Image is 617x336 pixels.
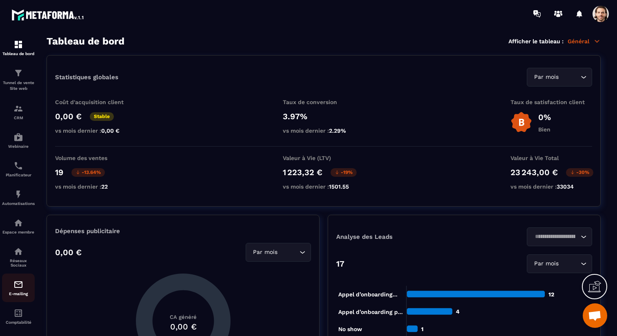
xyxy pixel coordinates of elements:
[510,99,592,105] p: Taux de satisfaction client
[71,168,105,177] p: -13.64%
[55,155,137,161] p: Volume des ventes
[55,127,137,134] p: vs mois dernier :
[2,98,35,126] a: formationformationCRM
[532,232,579,241] input: Search for option
[13,161,23,171] img: scheduler
[13,308,23,318] img: accountant
[2,51,35,56] p: Tableau de bord
[2,144,35,149] p: Webinaire
[510,183,592,190] p: vs mois dernier :
[2,274,35,302] a: emailemailE-mailing
[90,112,114,121] p: Stable
[527,68,592,87] div: Search for option
[55,183,137,190] p: vs mois dernier :
[568,38,601,45] p: Général
[2,230,35,234] p: Espace membre
[557,183,574,190] span: 33034
[2,80,35,91] p: Tunnel de vente Site web
[329,183,349,190] span: 1501.55
[251,248,279,257] span: Par mois
[283,183,364,190] p: vs mois dernier :
[55,111,82,121] p: 0,00 €
[13,247,23,256] img: social-network
[13,68,23,78] img: formation
[2,183,35,212] a: automationsautomationsAutomatisations
[2,291,35,296] p: E-mailing
[55,227,311,235] p: Dépenses publicitaire
[55,99,137,105] p: Coût d'acquisition client
[508,38,564,45] p: Afficher le tableau :
[2,173,35,177] p: Planificateur
[2,155,35,183] a: schedulerschedulerPlanificateur
[583,303,607,328] div: Ouvrir le chat
[510,111,532,133] img: b-badge-o.b3b20ee6.svg
[55,167,63,177] p: 19
[532,259,560,268] span: Par mois
[532,73,560,82] span: Par mois
[283,167,322,177] p: 1 223,32 €
[2,320,35,325] p: Comptabilité
[560,73,579,82] input: Search for option
[2,116,35,120] p: CRM
[246,243,311,262] div: Search for option
[13,189,23,199] img: automations
[2,212,35,240] a: automationsautomationsEspace membre
[566,168,593,177] p: -30%
[13,40,23,49] img: formation
[338,291,397,298] tspan: Appel d’onboarding...
[560,259,579,268] input: Search for option
[336,259,344,269] p: 17
[279,248,297,257] input: Search for option
[13,132,23,142] img: automations
[283,127,364,134] p: vs mois dernier :
[510,155,592,161] p: Valeur à Vie Total
[2,201,35,206] p: Automatisations
[2,258,35,267] p: Réseaux Sociaux
[2,240,35,274] a: social-networksocial-networkRéseaux Sociaux
[2,302,35,331] a: accountantaccountantComptabilité
[13,104,23,113] img: formation
[283,111,364,121] p: 3.97%
[13,218,23,228] img: automations
[538,126,551,133] p: Bien
[538,112,551,122] p: 0%
[2,33,35,62] a: formationformationTableau de bord
[283,99,364,105] p: Taux de conversion
[47,36,124,47] h3: Tableau de bord
[13,280,23,289] img: email
[336,233,464,240] p: Analyse des Leads
[101,183,108,190] span: 22
[55,73,118,81] p: Statistiques globales
[338,326,362,332] tspan: No show
[329,127,346,134] span: 2.29%
[11,7,85,22] img: logo
[2,62,35,98] a: formationformationTunnel de vente Site web
[2,126,35,155] a: automationsautomationsWebinaire
[331,168,357,177] p: -19%
[527,227,592,246] div: Search for option
[55,247,82,257] p: 0,00 €
[338,309,403,316] tspan: Appel d’onboarding p...
[283,155,364,161] p: Valeur à Vie (LTV)
[527,254,592,273] div: Search for option
[510,167,558,177] p: 23 243,00 €
[101,127,120,134] span: 0,00 €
